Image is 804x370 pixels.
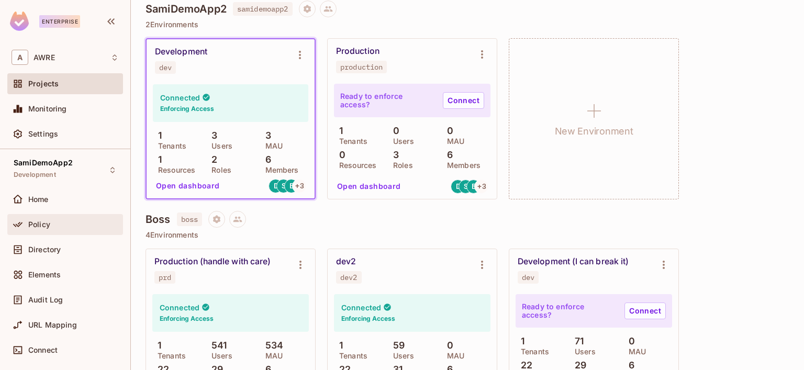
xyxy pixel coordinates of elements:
[569,336,584,346] p: 71
[260,154,271,165] p: 6
[282,182,286,189] span: S
[159,273,171,282] div: prd
[28,245,61,254] span: Directory
[442,150,453,160] p: 6
[388,161,413,170] p: Roles
[155,47,207,57] div: Development
[341,314,395,323] h6: Enforcing Access
[388,126,399,136] p: 0
[442,161,481,170] p: Members
[28,271,61,279] span: Elements
[442,352,464,360] p: MAU
[153,154,162,165] p: 1
[522,302,616,319] p: Ready to enforce access?
[28,346,58,354] span: Connect
[206,154,217,165] p: 2
[274,182,278,189] span: D
[28,195,49,204] span: Home
[260,340,284,351] p: 534
[146,231,789,239] p: 4 Environments
[160,93,200,103] h4: Connected
[623,347,646,356] p: MAU
[333,178,405,195] button: Open dashboard
[206,340,227,351] p: 541
[442,340,453,351] p: 0
[472,183,476,190] span: B
[206,130,217,141] p: 3
[334,161,376,170] p: Resources
[260,142,283,150] p: MAU
[260,130,271,141] p: 3
[153,130,162,141] p: 1
[206,166,231,174] p: Roles
[146,213,171,226] h4: Boss
[336,256,356,267] div: dev2
[456,183,461,190] span: D
[160,104,214,114] h6: Enforcing Access
[388,150,399,160] p: 3
[28,220,50,229] span: Policy
[28,130,58,138] span: Settings
[206,352,232,360] p: Users
[14,159,73,167] span: SamiDemoApp2
[388,340,405,351] p: 59
[299,6,316,16] span: Project settings
[160,314,214,323] h6: Enforcing Access
[208,216,225,226] span: Project settings
[233,2,293,16] span: samidemoapp2
[477,183,486,190] span: + 3
[340,63,383,71] div: production
[340,273,358,282] div: dev2
[653,254,674,275] button: Environment settings
[33,53,55,62] span: Workspace: AWRE
[152,352,186,360] p: Tenants
[443,92,484,109] a: Connect
[177,212,203,226] span: boss
[290,254,311,275] button: Environment settings
[464,183,468,190] span: S
[206,142,232,150] p: Users
[341,302,381,312] h4: Connected
[159,63,172,72] div: dev
[623,336,635,346] p: 0
[28,105,67,113] span: Monitoring
[516,336,524,346] p: 1
[442,126,453,136] p: 0
[146,20,789,29] p: 2 Environments
[260,352,283,360] p: MAU
[289,182,294,189] span: B
[516,347,549,356] p: Tenants
[336,46,379,57] div: Production
[624,302,666,319] a: Connect
[569,347,596,356] p: Users
[334,340,343,351] p: 1
[12,50,28,65] span: A
[555,124,633,139] h1: New Environment
[518,256,629,267] div: Development (I can break it)
[39,15,80,28] div: Enterprise
[334,126,343,136] p: 1
[334,150,345,160] p: 0
[28,321,77,329] span: URL Mapping
[28,296,63,304] span: Audit Log
[295,182,304,189] span: + 3
[14,171,56,179] span: Development
[388,352,414,360] p: Users
[10,12,29,31] img: SReyMgAAAABJRU5ErkJggg==
[260,166,299,174] p: Members
[340,92,434,109] p: Ready to enforce access?
[442,137,464,145] p: MAU
[154,256,271,267] div: Production (handle with care)
[152,340,161,351] p: 1
[522,273,534,282] div: dev
[472,44,493,65] button: Environment settings
[153,166,195,174] p: Resources
[334,137,367,145] p: Tenants
[153,142,186,150] p: Tenants
[146,3,227,15] h4: SamiDemoApp2
[152,177,224,194] button: Open dashboard
[28,80,59,88] span: Projects
[334,352,367,360] p: Tenants
[289,44,310,65] button: Environment settings
[388,137,414,145] p: Users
